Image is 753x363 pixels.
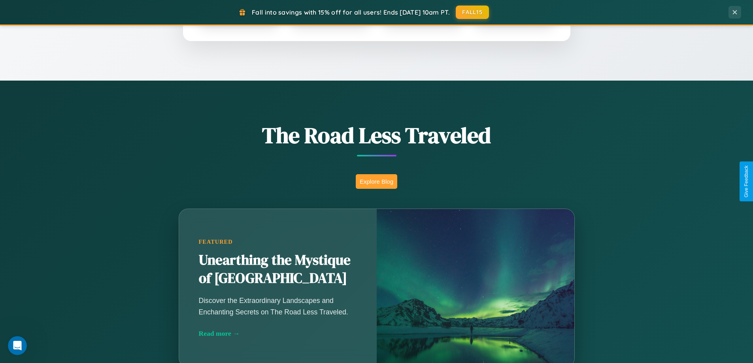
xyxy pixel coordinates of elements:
iframe: Intercom live chat [8,336,27,355]
div: Featured [199,239,357,245]
div: Give Feedback [744,166,749,197]
button: Explore Blog [356,174,397,189]
p: Discover the Extraordinary Landscapes and Enchanting Secrets on The Road Less Traveled. [199,295,357,317]
h2: Unearthing the Mystique of [GEOGRAPHIC_DATA] [199,251,357,288]
button: FALL15 [456,6,489,19]
div: Read more → [199,329,357,338]
h1: The Road Less Traveled [140,120,614,150]
span: Fall into savings with 15% off for all users! Ends [DATE] 10am PT. [252,8,450,16]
